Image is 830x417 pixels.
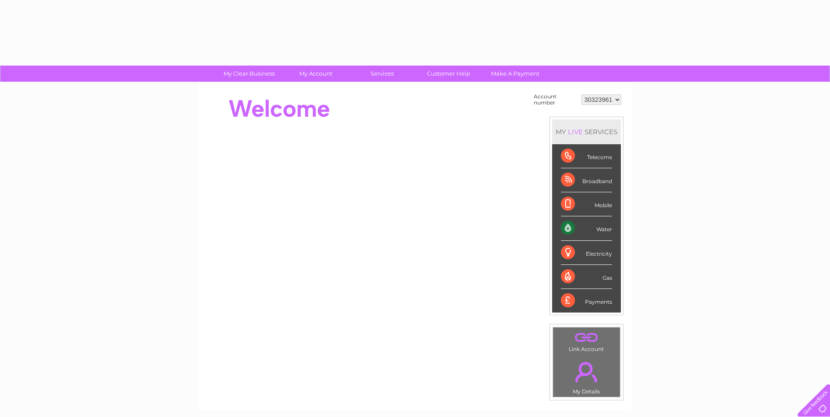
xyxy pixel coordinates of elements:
div: Payments [561,289,612,313]
td: Account number [532,91,579,108]
a: Customer Help [413,66,485,82]
td: My Details [553,354,620,397]
a: My Clear Business [213,66,285,82]
a: My Account [280,66,352,82]
div: Electricity [561,241,612,265]
div: LIVE [566,128,585,136]
div: Gas [561,265,612,289]
div: MY SERVICES [552,119,621,144]
a: . [555,330,618,345]
div: Broadband [561,168,612,192]
div: Water [561,216,612,240]
td: Link Account [553,327,620,354]
a: . [555,357,618,387]
div: Telecoms [561,144,612,168]
a: Make A Payment [479,66,551,82]
div: Mobile [561,192,612,216]
a: Services [346,66,418,82]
